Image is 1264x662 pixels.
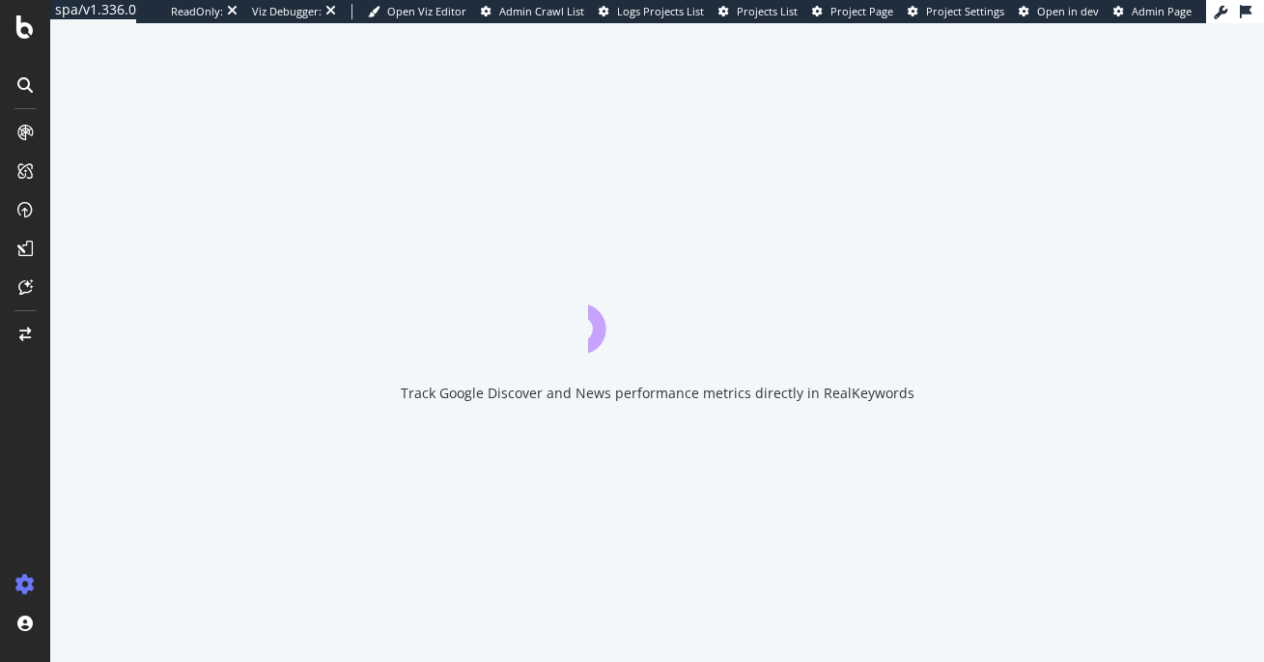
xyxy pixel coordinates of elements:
span: Open Viz Editor [387,4,466,18]
span: Project Page [830,4,893,18]
a: Open Viz Editor [368,4,466,19]
div: Track Google Discover and News performance metrics directly in RealKeywords [401,384,914,403]
div: animation [588,283,727,353]
span: Open in dev [1037,4,1099,18]
a: Project Settings [908,4,1004,19]
a: Project Page [812,4,893,19]
span: Project Settings [926,4,1004,18]
span: Projects List [737,4,798,18]
a: Admin Crawl List [481,4,584,19]
div: ReadOnly: [171,4,223,19]
span: Admin Crawl List [499,4,584,18]
a: Admin Page [1113,4,1192,19]
a: Open in dev [1019,4,1099,19]
div: Viz Debugger: [252,4,322,19]
a: Projects List [718,4,798,19]
span: Logs Projects List [617,4,704,18]
a: Logs Projects List [599,4,704,19]
span: Admin Page [1132,4,1192,18]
